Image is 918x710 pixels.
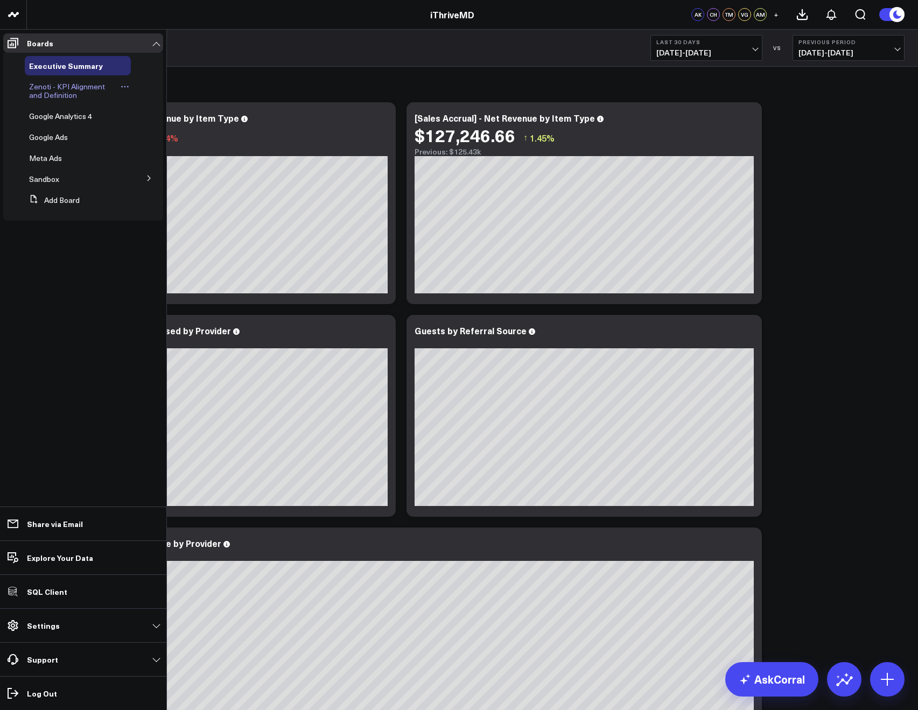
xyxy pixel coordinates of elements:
div: VS [768,45,787,51]
p: Settings [27,621,60,630]
p: SQL Client [27,587,67,596]
div: CH [707,8,720,21]
div: VG [738,8,751,21]
a: Google Ads [29,133,68,142]
div: AM [754,8,767,21]
div: Previous: $125.43k [415,147,754,156]
span: Meta Ads [29,153,62,163]
span: [DATE] - [DATE] [656,48,756,57]
p: Share via Email [27,519,83,528]
div: Guests by Referral Source [415,325,527,336]
a: Meta Ads [29,154,62,163]
span: Google Ads [29,132,68,142]
button: Add Board [25,191,80,210]
a: Log Out [3,684,163,703]
a: Zenoti - KPI Alignment and Definition [29,82,119,100]
a: Sandbox [29,175,59,184]
div: $127,246.66 [415,125,515,145]
div: [Sales Accrual] - Net Revenue by Item Type [415,112,595,124]
div: Previous: $252.67k [48,147,388,156]
span: + [774,11,779,18]
a: AskCorral [725,662,818,697]
div: TM [723,8,735,21]
a: iThriveMD [430,9,474,20]
div: AK [691,8,704,21]
p: Support [27,655,58,664]
span: ↑ [523,131,528,145]
span: Sandbox [29,174,59,184]
a: Google Analytics 4 [29,112,92,121]
b: Previous Period [798,39,899,45]
p: Log Out [27,689,57,698]
span: Google Analytics 4 [29,111,92,121]
b: Last 30 Days [656,39,756,45]
a: SQL Client [3,582,163,601]
button: + [769,8,782,21]
span: Executive Summary [29,60,103,71]
p: Explore Your Data [27,553,93,562]
p: Boards [27,39,53,47]
a: Executive Summary [29,61,103,70]
button: Last 30 Days[DATE]-[DATE] [650,35,762,61]
button: Previous Period[DATE]-[DATE] [793,35,905,61]
span: [DATE] - [DATE] [798,48,899,57]
span: Zenoti - KPI Alignment and Definition [29,81,105,100]
span: 1.45% [530,132,555,144]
